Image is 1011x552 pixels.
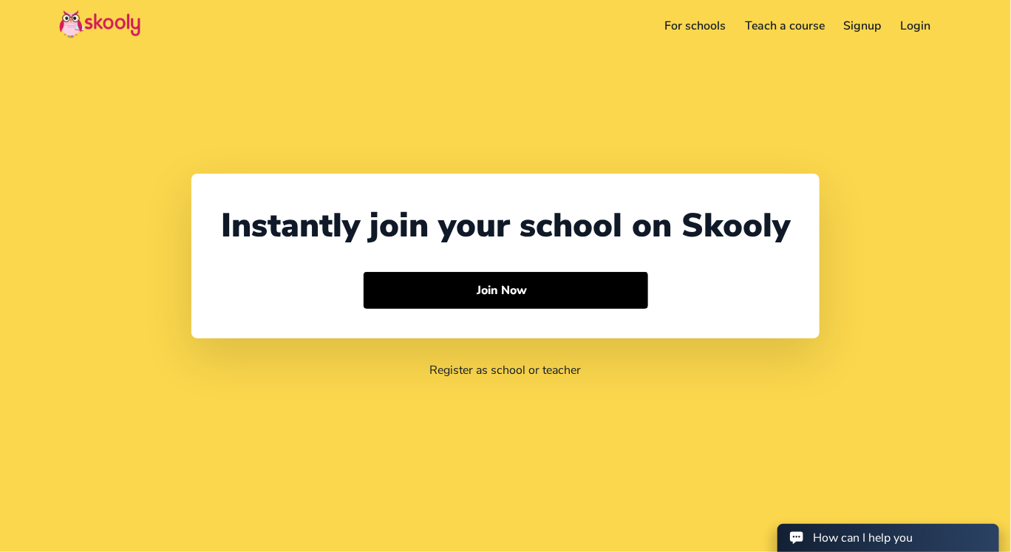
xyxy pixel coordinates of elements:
a: Login [891,14,940,38]
img: Skooly [59,10,140,38]
a: Register as school or teacher [430,362,582,378]
a: Signup [834,14,891,38]
a: Teach a course [735,14,834,38]
button: Join Now [364,272,648,309]
a: For schools [656,14,736,38]
div: Instantly join your school on Skooly [221,203,790,248]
